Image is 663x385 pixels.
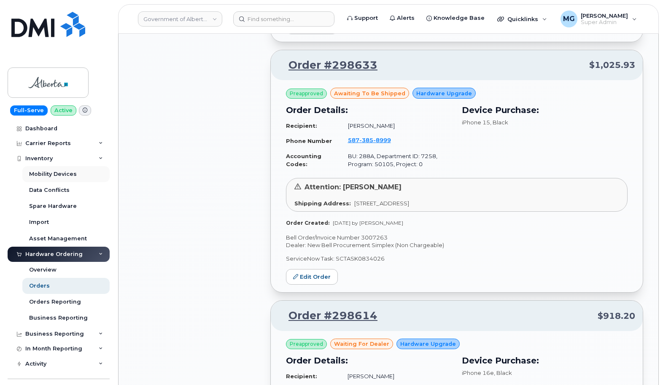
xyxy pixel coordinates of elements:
[462,354,628,367] h3: Device Purchase:
[286,354,452,367] h3: Order Details:
[286,373,317,380] strong: Recipient:
[348,137,401,143] a: 5873858999
[420,10,491,27] a: Knowledge Base
[286,255,628,263] p: ServiceNow Task: SCTASK0834026
[294,200,351,207] strong: Shipping Address:
[286,220,329,226] strong: Order Created:
[286,137,332,144] strong: Phone Number
[334,340,389,348] span: waiting for dealer
[286,234,628,242] p: Bell Order/Invoice Number 3007263
[555,11,643,27] div: Monique Garlington
[305,183,402,191] span: Attention: [PERSON_NAME]
[462,104,628,116] h3: Device Purchase:
[278,308,377,323] a: Order #298614
[333,220,403,226] span: [DATE] by [PERSON_NAME]
[384,10,420,27] a: Alerts
[340,369,452,384] td: [PERSON_NAME]
[581,12,628,19] span: [PERSON_NAME]
[416,89,472,97] span: Hardware Upgrade
[286,153,321,167] strong: Accounting Codes:
[589,59,635,71] span: $1,025.93
[278,58,377,73] a: Order #298633
[233,11,334,27] input: Find something...
[400,340,456,348] span: Hardware Upgrade
[354,14,378,22] span: Support
[286,269,338,285] a: Edit Order
[462,119,490,126] span: iPhone 15
[598,310,635,322] span: $918.20
[462,369,494,376] span: iPhone 16e
[494,369,512,376] span: , Black
[373,137,391,143] span: 8999
[490,119,508,126] span: , Black
[507,16,538,22] span: Quicklinks
[354,200,409,207] span: [STREET_ADDRESS]
[290,340,323,348] span: Preapproved
[334,89,405,97] span: awaiting to be shipped
[563,14,575,24] span: MG
[359,137,373,143] span: 385
[491,11,553,27] div: Quicklinks
[397,14,415,22] span: Alerts
[340,149,452,171] td: BU: 288A, Department ID: 7258, Program: 50105, Project: 0
[581,19,628,26] span: Super Admin
[341,10,384,27] a: Support
[286,104,452,116] h3: Order Details:
[138,11,222,27] a: Government of Alberta (GOA)
[348,137,391,143] span: 587
[290,90,323,97] span: Preapproved
[286,241,628,249] p: Dealer: New Bell Procurement Simplex (Non Chargeable)
[434,14,485,22] span: Knowledge Base
[286,122,317,129] strong: Recipient:
[340,118,452,133] td: [PERSON_NAME]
